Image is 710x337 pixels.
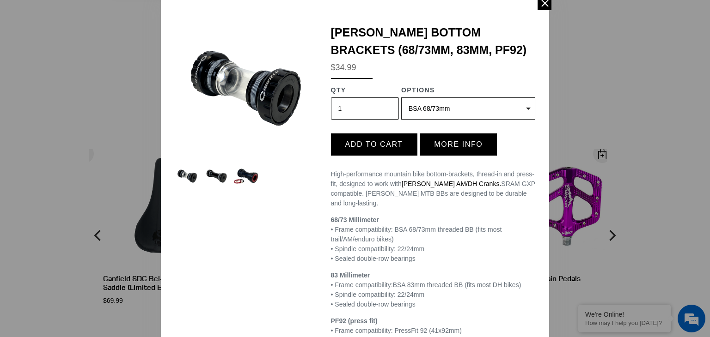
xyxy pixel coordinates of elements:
[331,24,535,59] div: [PERSON_NAME] Bottom Brackets (68/73mm, 83mm, PF92)
[175,17,317,159] img: Canfield-Bottom-Bracket-73mm-Shopify.jpg
[331,317,378,325] strong: PF92 (press fit)
[420,133,497,156] button: More info
[331,133,417,156] button: Add to cart
[331,215,535,264] p: • Frame compatibility: BSA 68/73mm threaded BB (fits most trail/AM/enduro bikes) • Spindle compat...
[331,63,356,72] span: $34.99
[331,169,535,208] p: High-performance mountain bike bottom-brackets, thread-in and press-fit, designed to work with SR...
[401,85,535,95] div: Options
[331,281,393,289] span: • Frame compatibility:
[5,233,176,265] textarea: Type your message and hit 'Enter'
[331,216,379,223] strong: 68/73 Millimeter
[152,5,174,27] div: Minimize live chat window
[402,180,502,187] a: [PERSON_NAME] AM/DH Cranks.
[331,85,399,95] div: QTY
[331,271,370,279] strong: 83 Millimeter
[393,281,521,289] span: BSA 83mm threaded BB (fits most DH bikes)
[62,52,169,64] div: Chat with us now
[331,291,425,308] span: • Spindle compatibility: 22/24mm • Sealed double-row bearings
[10,51,24,65] div: Navigation go back
[54,107,128,200] span: We're online!
[30,46,53,69] img: d_696896380_company_1647369064580_696896380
